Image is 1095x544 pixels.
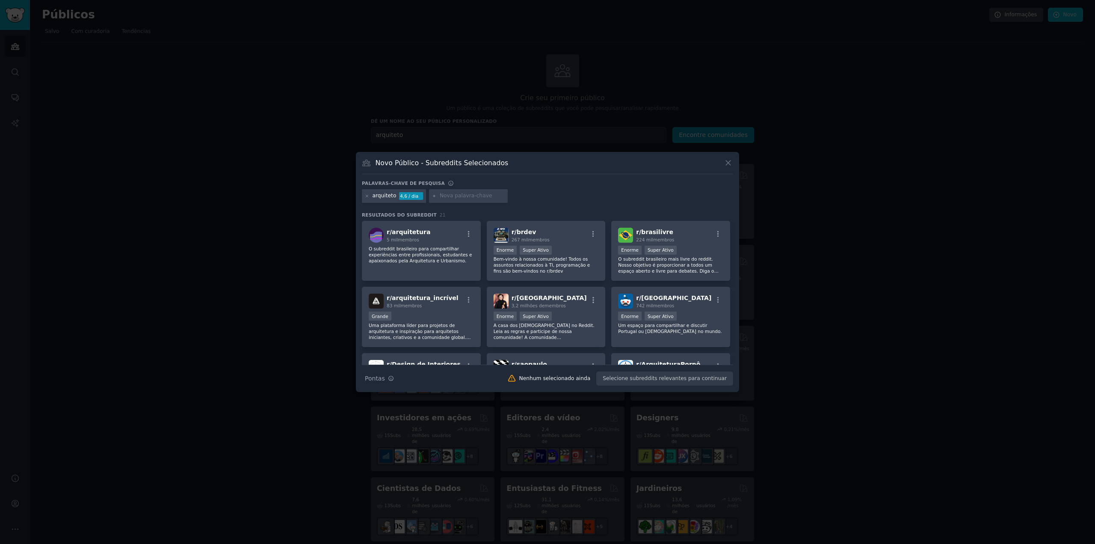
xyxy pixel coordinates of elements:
font: A casa dos [DEMOGRAPHIC_DATA] no Reddit. Leia as regras e participe de nossa comunidade! A comuni... [494,323,597,370]
font: r/ [636,294,641,301]
img: Brasil [494,294,509,309]
font: brdev [517,229,536,235]
font: Enorme [621,314,639,319]
font: Super Ativo [523,314,549,319]
font: 224 mil [636,237,653,242]
font: arquitetura_incrível [392,294,459,301]
font: Bem-vindo à nossa comunidade! Todos os assuntos relacionados à TI, programação e fins são bem-vin... [494,256,590,273]
font: Novo Público - Subreddits Selecionados [376,159,509,167]
font: [GEOGRAPHIC_DATA] [517,294,587,301]
font: Resultados do Subreddit [362,212,437,217]
font: Super Ativo [648,247,674,253]
font: arquitetura [392,229,430,235]
img: ArquiteturaPornô [618,360,633,375]
img: Design de interiores [369,360,384,375]
font: membros [653,303,675,308]
img: brasilivre [618,228,633,243]
font: r/ [636,361,641,368]
font: Nenhum selecionado ainda [519,375,591,381]
font: brasilivre [641,229,673,235]
font: O subreddit brasileiro para compartilhar experiências entre profissionais, estudantes e apaixonad... [369,246,472,263]
font: Super Ativo [648,314,674,319]
font: Enorme [497,247,514,253]
font: [GEOGRAPHIC_DATA] [641,294,711,301]
font: membros [653,237,675,242]
font: membros [545,303,566,308]
img: brdev [494,228,509,243]
font: Design de Interiores [392,361,461,368]
img: São Paulo [494,360,509,375]
font: Uma plataforma líder para projetos de arquitetura e inspiração para arquitetos iniciantes, criati... [369,323,471,346]
font: O subreddit brasileiro mais livre do reddit. Nosso objetivo é proporcionar a todos um espaço aber... [618,256,722,297]
font: r/ [512,361,517,368]
font: saopaulo [517,361,547,368]
font: r/ [387,294,392,301]
input: Nova palavra-chave [440,192,505,200]
font: 3,2 milhões de [512,303,545,308]
font: membros [528,237,550,242]
font: 267 mil [512,237,528,242]
font: Grande [372,314,388,319]
font: Enorme [621,247,639,253]
font: r/ [512,294,517,301]
font: membros [398,237,419,242]
font: Pontas [365,375,385,382]
img: arquitetura_incrível [369,294,384,309]
font: Enorme [497,314,514,319]
img: arquitetura [369,228,384,243]
img: Portugal [618,294,633,309]
font: 4,6 / dia [400,193,418,199]
font: membros [401,303,422,308]
font: 5 mil [387,237,398,242]
font: Super Ativo [523,247,549,253]
font: 83 mil [387,303,401,308]
font: ArquiteturaPornô [641,361,700,368]
font: 21 [440,212,446,217]
font: r/ [387,361,392,368]
font: Palavras-chave de pesquisa [362,181,445,186]
font: r/ [636,229,641,235]
font: Um espaço para compartilhar e discutir Portugal ou [DEMOGRAPHIC_DATA] no mundo. [618,323,722,334]
font: 742 mil [636,303,653,308]
font: r/ [512,229,517,235]
font: arquiteto [373,193,397,199]
button: Pontas [362,371,397,386]
font: r/ [387,229,392,235]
